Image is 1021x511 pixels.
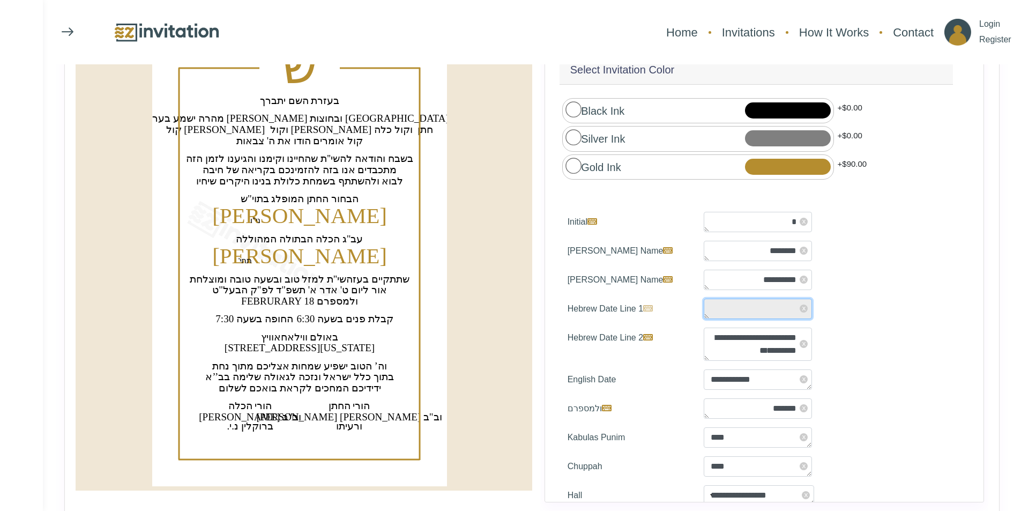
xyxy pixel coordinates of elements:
text: ‏לבוא ולהשתתף בשמחת כלולת בנינו היקרים שיחיו‏ [196,175,404,187]
label: Chuppah [560,456,696,477]
div: +$90.00 [834,154,871,180]
text: ‏הורי הכלה‏ [228,400,272,411]
label: Gold Ink [565,158,621,175]
label: Hebrew Date Line 2 [560,328,696,361]
text: ‏קול [PERSON_NAME] וקול [PERSON_NAME] חתן וקול כלה‏ [166,124,434,135]
text: ‏ידידיכם המחכים לקראת בואכם לשלום‏ [219,382,381,394]
span: x [800,218,808,226]
text: ‏וה’ הטוב ישפיע שמחות אצליכם מתוך נחת‏ [212,360,387,372]
span: x [800,462,808,470]
text: ‏ש‏ [282,38,318,94]
input: Gold Ink [565,158,581,173]
a: Home [661,18,703,47]
text: ‏קול אומרים הודו את ה' צבאות‏ [236,135,363,146]
span: x [800,375,808,383]
text: ‏[PERSON_NAME] וב"ב‏ [199,411,301,423]
label: Hebrew Date Line 1 [560,299,696,319]
span: x [800,340,808,348]
text: ‏עב"ג הכלה הבתולה המהוללה‏ [236,233,363,245]
a: How It Works [794,18,874,47]
text: ‏ברוקלין נ.י.‏ [227,420,273,432]
text: ‏שתתקיים בעזהשי''ת למזל טוב ובשעה טובה ומוצלחת‏ [190,273,409,285]
a: Contact [888,18,939,47]
label: ולמספרם [560,398,696,419]
text: ‏אור ליום ט' אדר א' תשפ"ד לפ"ק הבעל"ט‏ [213,284,387,295]
text: ‏בשבח והודאה להשי''ת שהחיינו וקימנו והגיענו לזמן הזה‏ [187,153,413,164]
p: Login Register [979,17,1011,48]
label: Initial [560,212,696,232]
img: logo.png [113,21,220,44]
text: 7:30 החופה בשעה [216,313,293,324]
span: x [800,305,808,313]
div: +$0.00 [834,98,866,124]
label: English Date [560,369,696,390]
text: ‏ני"ו‏ [250,216,260,225]
label: Kabulas Punim [560,427,696,448]
span: x [800,404,808,412]
a: Invitations [717,18,780,47]
text: ‏מתכבדים אנו בזה להזמינכם בקריאה של חיבה‏ [203,164,397,175]
text: [STREET_ADDRESS][US_STATE] [225,342,375,353]
img: ico_account.png [944,19,971,46]
input: Black Ink [565,101,581,117]
span: x [800,247,808,255]
text: ‏בעזרת השם יתברך‏ [260,95,340,106]
span: x [800,433,808,441]
label: [PERSON_NAME] Name [560,270,696,290]
div: +$0.00 [834,126,866,152]
label: Hall [560,485,696,506]
label: Black Ink [565,101,625,119]
text: ‏הורי החתן‏ [329,400,370,411]
text: ‏[PERSON_NAME]‏ [212,243,387,268]
h5: Select Invitation Color [570,62,675,78]
text: FEBRURARY 18 ולמספרם [241,295,358,307]
text: ‏תחי'‏ [239,256,252,265]
text: ‏ורעיתו‏ [336,420,362,432]
text: 6:30 קבלת פנים בשעה [297,313,393,324]
text: ‏מהרה ישמע בערי [PERSON_NAME] ובחוצות [GEOGRAPHIC_DATA]‏ [151,113,449,124]
label: [PERSON_NAME] Name [560,241,696,261]
text: ‏[PERSON_NAME]‏ [212,203,387,228]
label: Silver Ink [565,129,625,147]
text: ‏באולם ווילאחאוויץ‏ [261,331,339,343]
span: x [800,276,808,284]
input: Silver Ink [565,129,581,145]
text: ‏הבחור החתן המופלג בתוי"ש‏ [241,193,359,204]
text: ‏בתוך כלל ישראל ונזכה לגאולה שלימה בב’’א‏ [205,371,394,382]
text: ‏[PERSON_NAME] [PERSON_NAME] וב"ב‏ [257,411,442,423]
